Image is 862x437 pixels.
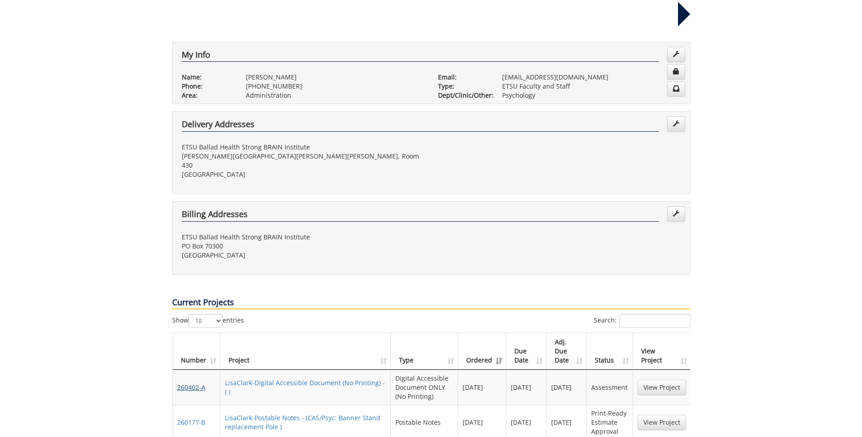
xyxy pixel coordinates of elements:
a: Edit Info [667,47,685,62]
a: Change Communication Preferences [667,81,685,97]
th: View Project: activate to sort column ascending [633,333,691,370]
p: Phone: [182,82,232,91]
td: [DATE] [506,370,547,405]
th: Ordered: activate to sort column ascending [458,333,506,370]
p: Psychology [502,91,681,100]
td: Assessment [587,370,633,405]
a: Edit Addresses [667,116,685,132]
p: Name: [182,73,232,82]
th: Project: activate to sort column ascending [220,333,391,370]
td: [DATE] [458,370,506,405]
p: PO Box 70300 [182,242,424,251]
p: Email: [438,73,488,82]
p: [GEOGRAPHIC_DATA] [182,251,424,260]
th: Number: activate to sort column ascending [173,333,220,370]
p: [PERSON_NAME] [246,73,424,82]
p: [GEOGRAPHIC_DATA] [182,170,424,179]
h4: Billing Addresses [182,210,659,222]
a: LisaClark-Postable Notes - (CAS/Psyc: Banner Stand replacement Pole ) [225,413,380,431]
td: [DATE] [547,370,587,405]
a: View Project [638,380,686,395]
a: 260177-B [177,418,205,427]
h4: My Info [182,50,659,62]
label: Search: [594,314,690,328]
h4: Delivery Addresses [182,120,659,132]
p: Administration [246,91,424,100]
p: ETSU Faculty and Staff [502,82,681,91]
p: [EMAIL_ADDRESS][DOMAIN_NAME] [502,73,681,82]
p: Dept/Clinic/Other: [438,91,488,100]
a: 260402-A [177,383,205,392]
a: LisaClark-Digital Accessible Document (No Printing) - ( ) [225,378,385,396]
p: ETSU Ballad Health Strong BRAIN Institute [182,143,424,152]
input: Search: [619,314,690,328]
td: Digital Accessible Document ONLY (No Printing) [391,370,458,405]
a: Edit Addresses [667,206,685,222]
p: Type: [438,82,488,91]
th: Due Date: activate to sort column ascending [506,333,547,370]
label: Show entries [172,314,244,328]
select: Showentries [189,314,223,328]
th: Type: activate to sort column ascending [391,333,458,370]
a: Change Password [667,64,685,79]
p: [PERSON_NAME][GEOGRAPHIC_DATA][PERSON_NAME][PERSON_NAME], Room 430 [182,152,424,170]
a: View Project [638,415,686,430]
p: [PHONE_NUMBER] [246,82,424,91]
p: ETSU Ballad Health Strong BRAIN Institute [182,233,424,242]
p: Area: [182,91,232,100]
p: Current Projects [172,297,690,309]
th: Adj. Due Date: activate to sort column ascending [547,333,587,370]
th: Status: activate to sort column ascending [587,333,633,370]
